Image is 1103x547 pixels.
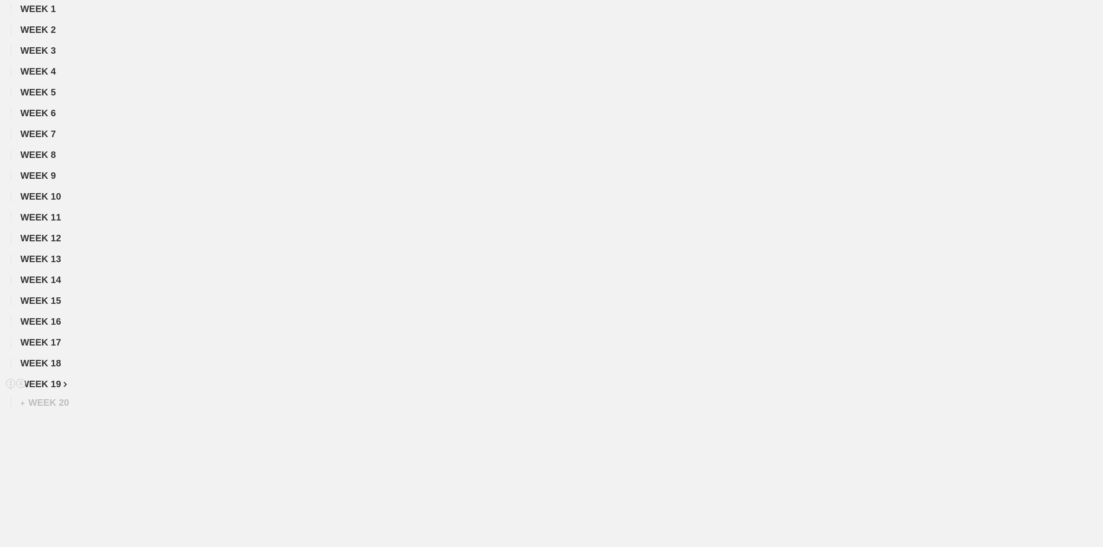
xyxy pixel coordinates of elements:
img: carrot_right.png [63,382,67,387]
span: WEEK 12 [20,233,61,243]
span: WEEK 4 [20,66,56,76]
span: WEEK 1 [20,4,56,14]
span: WEEK 14 [20,275,61,285]
span: WEEK 3 [20,45,56,56]
span: WEEK 7 [20,129,56,139]
span: + [20,399,25,407]
span: WEEK 19 [20,379,67,389]
span: WEEK 18 [20,358,61,368]
span: WEEK 2 [20,25,56,35]
span: WEEK 15 [20,296,61,306]
div: WEEK 20 [20,397,69,408]
span: WEEK 9 [20,170,56,181]
span: WEEK 6 [20,108,56,118]
span: WEEK 11 [20,212,61,222]
span: WEEK 17 [20,337,61,347]
iframe: Chat Widget [1057,503,1103,547]
span: WEEK 5 [20,87,56,97]
span: WEEK 8 [20,150,56,160]
span: WEEK 16 [20,316,61,327]
span: WEEK 10 [20,191,61,201]
span: WEEK 13 [20,254,61,264]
